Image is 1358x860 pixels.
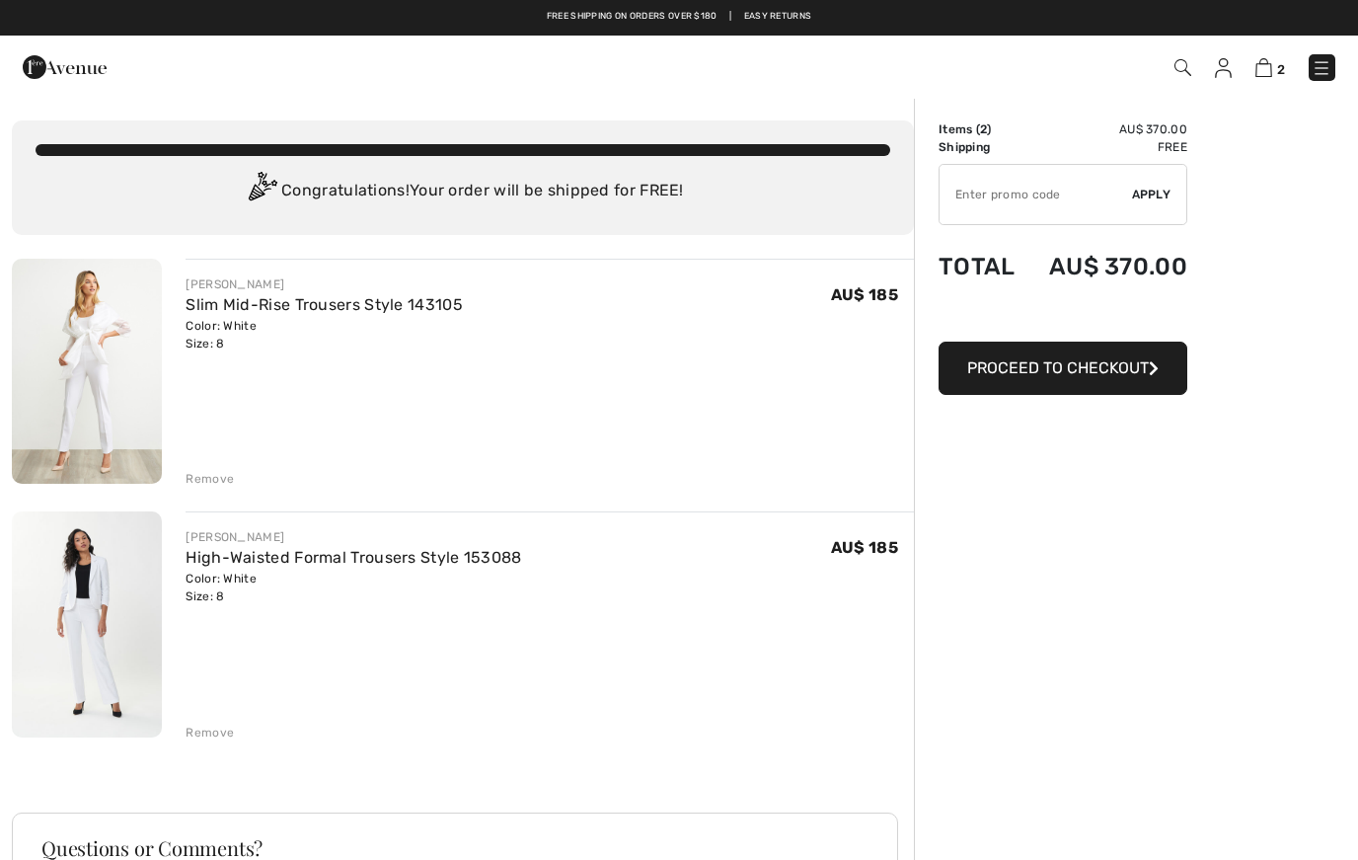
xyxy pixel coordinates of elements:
span: Apply [1132,186,1171,203]
h3: Questions or Comments? [41,838,868,858]
img: Congratulation2.svg [242,172,281,211]
img: Search [1174,59,1191,76]
td: Total [939,233,1027,300]
a: 1ère Avenue [23,56,107,75]
td: AU$ 370.00 [1027,233,1187,300]
td: Shipping [939,138,1027,156]
img: My Info [1215,58,1232,78]
iframe: PayPal [939,300,1187,335]
span: 2 [1277,62,1285,77]
td: Free [1027,138,1187,156]
a: Easy Returns [744,10,812,24]
a: High-Waisted Formal Trousers Style 153088 [186,548,521,567]
img: Shopping Bag [1255,58,1272,77]
div: Color: White Size: 8 [186,570,521,605]
div: [PERSON_NAME] [186,528,521,546]
a: Slim Mid-Rise Trousers Style 143105 [186,295,463,314]
a: Free shipping on orders over $180 [547,10,717,24]
td: AU$ 370.00 [1027,120,1187,138]
span: AU$ 185 [831,538,898,557]
div: [PERSON_NAME] [186,275,463,293]
img: 1ère Avenue [23,47,107,87]
div: Remove [186,724,234,742]
img: High-Waisted Formal Trousers Style 153088 [12,511,162,737]
input: Promo code [940,165,1132,224]
span: 2 [980,122,987,136]
div: Congratulations! Your order will be shipped for FREE! [36,172,890,211]
span: AU$ 185 [831,285,898,304]
div: Color: White Size: 8 [186,317,463,352]
a: 2 [1255,55,1285,79]
img: Slim Mid-Rise Trousers Style 143105 [12,259,162,484]
div: Remove [186,470,234,488]
button: Proceed to Checkout [939,342,1187,395]
span: Proceed to Checkout [967,358,1149,377]
td: Items ( ) [939,120,1027,138]
span: | [729,10,731,24]
img: Menu [1312,58,1331,78]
